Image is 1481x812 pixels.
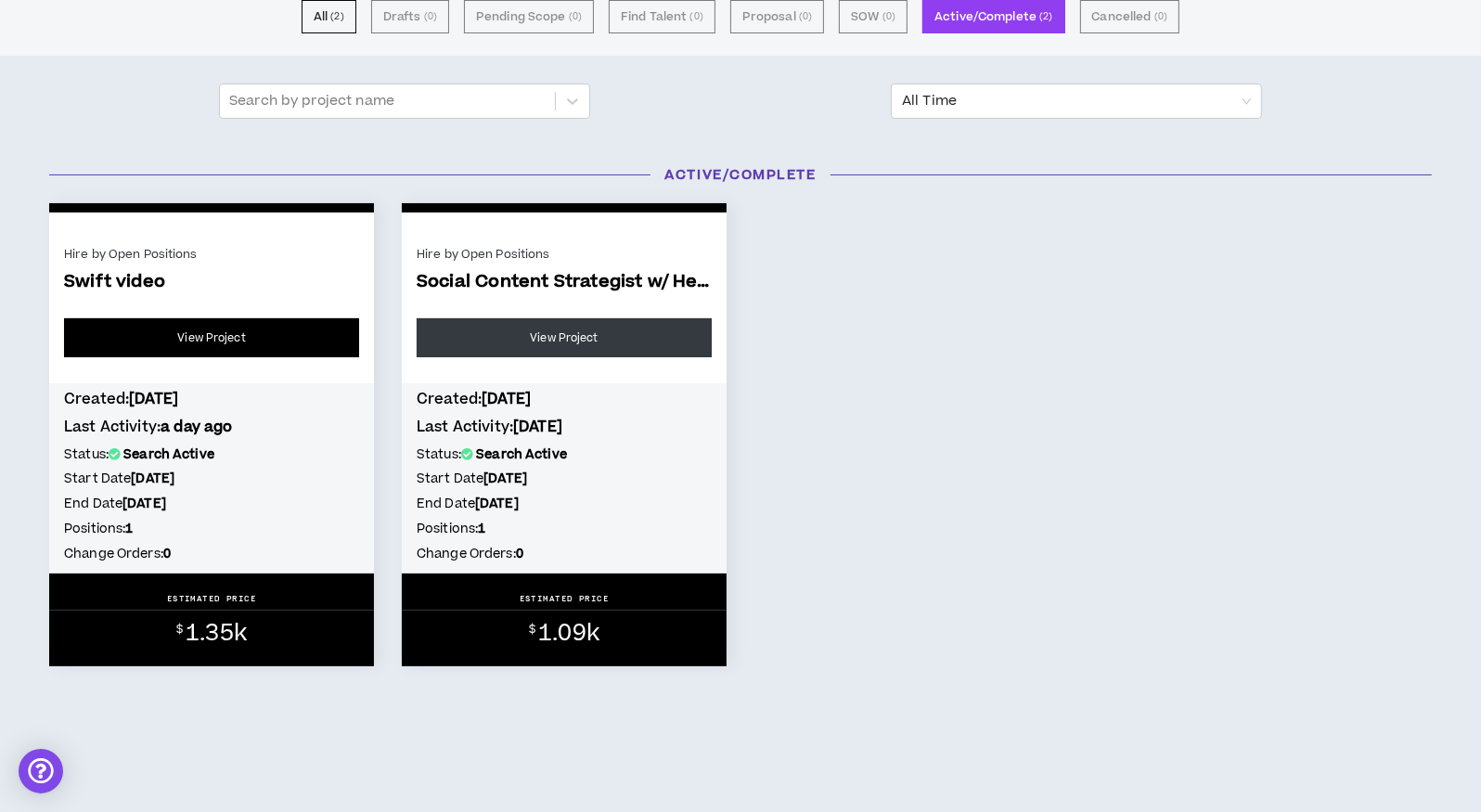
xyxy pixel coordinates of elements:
p: ESTIMATED PRICE [520,593,610,604]
b: [DATE] [129,389,178,409]
small: ( 0 ) [690,8,703,25]
span: Swift video [64,272,359,293]
span: 1.09k [538,617,599,650]
small: ( 0 ) [569,8,582,25]
span: 1.35k [186,617,247,650]
h4: Last Activity: [417,417,712,437]
b: [DATE] [483,470,527,488]
small: ( 2 ) [330,8,343,25]
a: View Project [417,318,712,357]
sup: $ [529,622,535,638]
h5: Start Date [417,469,712,489]
h5: Positions: [64,519,359,539]
b: Search Active [123,445,214,464]
div: Hire by Open Positions [64,246,359,263]
h4: Last Activity: [64,417,359,437]
b: [DATE] [513,417,562,437]
b: 1 [125,520,133,538]
b: 0 [163,545,171,563]
div: Hire by Open Positions [417,246,712,263]
h4: Created: [64,389,359,409]
small: ( 0 ) [882,8,895,25]
small: ( 0 ) [424,8,437,25]
h5: End Date [64,494,359,514]
b: [DATE] [131,470,174,488]
h3: Active/Complete [35,165,1446,185]
p: ESTIMATED PRICE [167,593,257,604]
h5: Status: [417,445,712,465]
h5: Positions: [417,519,712,539]
b: [DATE] [122,495,166,513]
h5: Status: [64,445,359,465]
div: Open Intercom Messenger [19,749,63,793]
b: Search Active [476,445,567,464]
b: 0 [516,545,523,563]
h4: Created: [417,389,712,409]
b: [DATE] [482,389,531,409]
h5: End Date [417,494,712,514]
span: Social Content Strategist w/ Healthcare Delive... [417,272,712,293]
small: ( 2 ) [1039,8,1052,25]
small: ( 0 ) [1154,8,1167,25]
b: a day ago [161,417,232,437]
h5: Start Date [64,469,359,489]
h5: Change Orders: [64,544,359,564]
small: ( 0 ) [799,8,812,25]
h5: Change Orders: [417,544,712,564]
b: [DATE] [475,495,519,513]
span: All Time [902,84,1251,118]
b: 1 [478,520,485,538]
a: View Project [64,318,359,357]
sup: $ [176,622,183,638]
